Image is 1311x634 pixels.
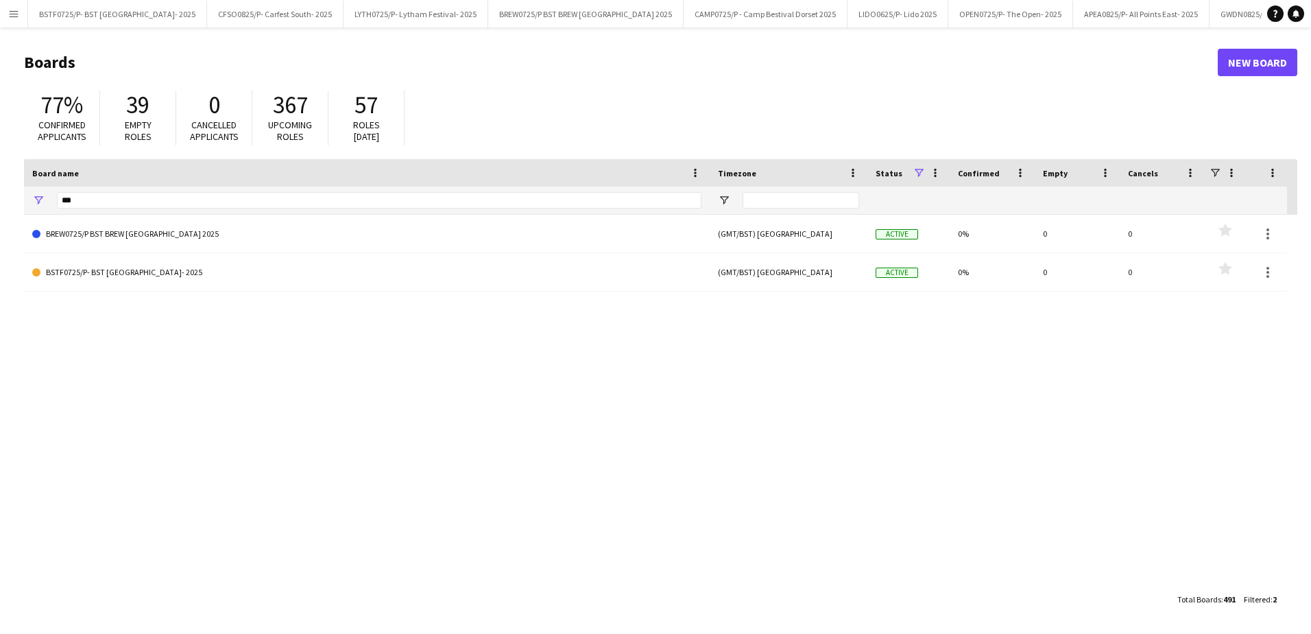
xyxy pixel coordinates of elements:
button: LIDO0625/P- Lido 2025 [847,1,948,27]
button: BSTF0725/P- BST [GEOGRAPHIC_DATA]- 2025 [28,1,207,27]
span: Upcoming roles [268,119,312,143]
button: BREW0725/P BST BREW [GEOGRAPHIC_DATA] 2025 [488,1,684,27]
div: (GMT/BST) [GEOGRAPHIC_DATA] [710,215,867,253]
a: New Board [1218,49,1297,76]
button: CAMP0725/P - Camp Bestival Dorset 2025 [684,1,847,27]
span: Active [876,229,918,239]
button: APEA0825/P- All Points East- 2025 [1073,1,1210,27]
div: 0% [950,215,1035,253]
span: Cancels [1128,168,1158,178]
div: 0 [1120,215,1205,253]
span: Confirmed applicants [38,119,86,143]
span: Roles [DATE] [353,119,380,143]
button: LYTH0725/P- Lytham Festival- 2025 [344,1,488,27]
span: Status [876,168,902,178]
span: 491 [1223,594,1236,604]
div: 0 [1120,253,1205,291]
span: Filtered [1244,594,1271,604]
a: BSTF0725/P- BST [GEOGRAPHIC_DATA]- 2025 [32,253,701,292]
div: (GMT/BST) [GEOGRAPHIC_DATA] [710,253,867,291]
input: Timezone Filter Input [743,192,859,209]
a: BREW0725/P BST BREW [GEOGRAPHIC_DATA] 2025 [32,215,701,253]
span: 0 [208,90,220,120]
input: Board name Filter Input [57,192,701,209]
span: 39 [126,90,149,120]
div: : [1177,586,1236,613]
button: OPEN0725/P- The Open- 2025 [948,1,1073,27]
span: Empty roles [125,119,152,143]
div: 0 [1035,253,1120,291]
button: CFSO0825/P- Carfest South- 2025 [207,1,344,27]
span: Active [876,268,918,278]
div: 0 [1035,215,1120,253]
h1: Boards [24,52,1218,73]
span: Timezone [718,168,756,178]
span: 77% [40,90,83,120]
span: 2 [1273,594,1277,604]
span: 57 [354,90,378,120]
span: 367 [273,90,308,120]
span: Cancelled applicants [190,119,239,143]
button: Open Filter Menu [718,194,730,207]
div: : [1244,586,1277,613]
span: Board name [32,168,79,178]
span: Empty [1043,168,1068,178]
span: Confirmed [958,168,1000,178]
span: Total Boards [1177,594,1221,604]
button: Open Filter Menu [32,194,45,207]
div: 0% [950,253,1035,291]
